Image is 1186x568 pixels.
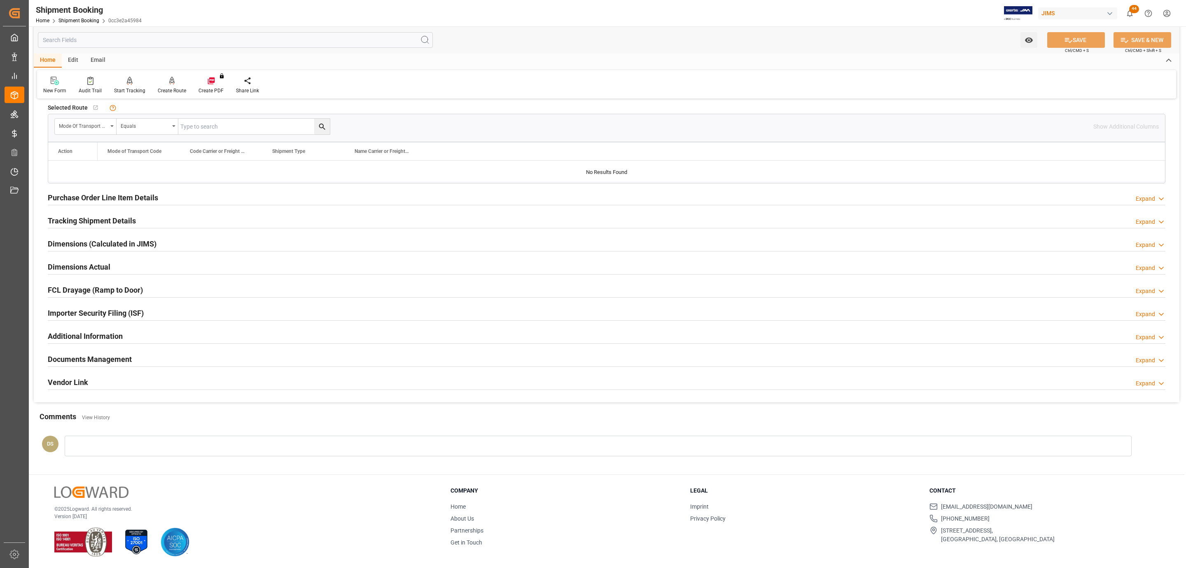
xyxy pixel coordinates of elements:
[1136,241,1155,249] div: Expand
[451,515,474,522] a: About Us
[314,119,330,134] button: search button
[54,486,128,498] img: Logward Logo
[59,120,107,130] div: Mode of Transport Code
[48,377,88,388] h2: Vendor Link
[161,528,189,556] img: AICPA SOC
[114,87,145,94] div: Start Tracking
[79,87,102,94] div: Audit Trail
[54,505,430,513] p: © 2025 Logward. All rights reserved.
[451,539,482,546] a: Get in Touch
[451,503,466,510] a: Home
[1114,32,1171,48] button: SAVE & NEW
[48,261,110,272] h2: Dimensions Actual
[48,307,144,319] h2: Importer Security Filing (ISF)
[451,527,483,534] a: Partnerships
[355,148,410,154] span: Name Carrier or Freight Forwarder
[84,54,112,68] div: Email
[36,4,142,16] div: Shipment Booking
[1121,4,1139,23] button: show 44 new notifications
[62,54,84,68] div: Edit
[929,486,1159,495] h3: Contact
[48,103,88,112] span: Selected Route
[82,415,110,420] a: View History
[1038,5,1121,21] button: JIMS
[1047,32,1105,48] button: SAVE
[941,514,990,523] span: [PHONE_NUMBER]
[158,87,186,94] div: Create Route
[236,87,259,94] div: Share Link
[58,148,72,154] div: Action
[117,119,178,134] button: open menu
[48,284,143,296] h2: FCL Drayage (Ramp to Door)
[121,120,169,130] div: Equals
[941,502,1032,511] span: [EMAIL_ADDRESS][DOMAIN_NAME]
[1136,356,1155,365] div: Expand
[178,119,330,134] input: Type to search
[48,354,132,365] h2: Documents Management
[48,238,156,249] h2: Dimensions (Calculated in JIMS)
[54,528,112,556] img: ISO 9001 & ISO 14001 Certification
[36,18,49,23] a: Home
[272,148,305,154] span: Shipment Type
[47,441,54,447] span: DS
[43,87,66,94] div: New Form
[1004,6,1032,21] img: Exertis%20JAM%20-%20Email%20Logo.jpg_1722504956.jpg
[690,515,726,522] a: Privacy Policy
[58,18,99,23] a: Shipment Booking
[690,503,709,510] a: Imprint
[190,148,245,154] span: Code Carrier or Freight Forwarder
[1136,218,1155,226] div: Expand
[1136,310,1155,319] div: Expand
[1020,32,1037,48] button: open menu
[107,148,161,154] span: Mode of Transport Code
[941,526,1055,544] span: [STREET_ADDRESS], [GEOGRAPHIC_DATA], [GEOGRAPHIC_DATA]
[1136,287,1155,296] div: Expand
[40,411,76,422] h2: Comments
[690,486,920,495] h3: Legal
[1125,47,1161,54] span: Ctrl/CMD + Shift + S
[1136,264,1155,272] div: Expand
[451,486,680,495] h3: Company
[1136,195,1155,203] div: Expand
[1136,379,1155,388] div: Expand
[38,32,433,48] input: Search Fields
[1065,47,1089,54] span: Ctrl/CMD + S
[54,513,430,520] p: Version [DATE]
[34,54,62,68] div: Home
[55,119,117,134] button: open menu
[1038,7,1117,19] div: JIMS
[1136,333,1155,342] div: Expand
[48,192,158,203] h2: Purchase Order Line Item Details
[48,215,136,226] h2: Tracking Shipment Details
[1139,4,1158,23] button: Help Center
[48,331,123,342] h2: Additional Information
[122,528,151,556] img: ISO 27001 Certification
[1129,5,1139,13] span: 44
